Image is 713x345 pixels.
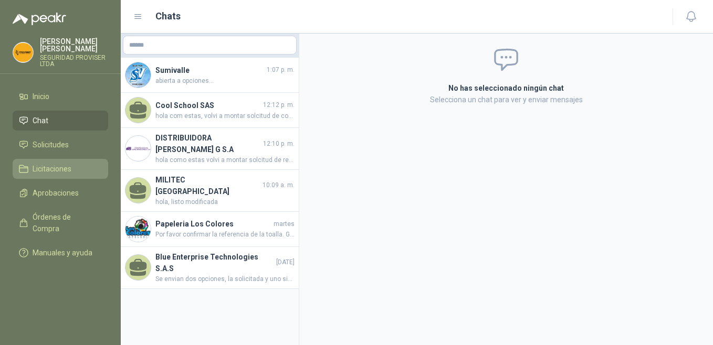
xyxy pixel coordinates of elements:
[155,100,261,111] h4: Cool School SAS
[155,174,260,197] h4: MILITEC [GEOGRAPHIC_DATA]
[155,218,271,230] h4: Papeleria Los Colores
[13,13,66,25] img: Logo peakr
[121,58,299,93] a: Company LogoSumivalle1:07 p. m.abierta a opciones...
[323,94,689,105] p: Selecciona un chat para ver y enviar mensajes
[33,139,69,150] span: Solicitudes
[121,170,299,212] a: MILITEC [GEOGRAPHIC_DATA]10:09 a. m.hola, listo modificada
[33,91,49,102] span: Inicio
[155,111,295,121] span: hola com estas, volvi a montar solcitud de cotizacion de los botones para vcelular por favor tu a...
[13,183,108,203] a: Aprobaciones
[121,247,299,289] a: Blue Enterprise Technologies S.A.S[DATE]Se envian dos opciones, la solicitada y uno similar de me...
[125,136,151,161] img: Company Logo
[13,207,108,239] a: Órdenes de Compra
[33,247,92,258] span: Manuales y ayuda
[155,155,295,165] span: hola como estas volvi a montar solcitud de recotizacion por la monyas de nuevo para el papel de m...
[155,9,181,24] h1: Chats
[274,219,295,229] span: martes
[121,128,299,170] a: Company LogoDISTRIBUIDORA [PERSON_NAME] G S.A12:10 p. m.hola como estas volvi a montar solcitud d...
[33,211,98,234] span: Órdenes de Compra
[33,115,48,126] span: Chat
[121,93,299,128] a: Cool School SAS12:12 p. m.hola com estas, volvi a montar solcitud de cotizacion de los botones pa...
[263,139,295,149] span: 12:10 p. m.
[155,274,295,284] span: Se envian dos opciones, la solicitada y uno similar de mejores caracteristicas marca Motorola. Am...
[155,197,295,207] span: hola, listo modificada
[323,82,689,94] h2: No has seleccionado ningún chat
[263,180,295,190] span: 10:09 a. m.
[121,212,299,247] a: Company LogoPapeleria Los ColoresmartesPor favor confirmar la referencia de la toalla. Gracias
[40,38,108,52] p: [PERSON_NAME] [PERSON_NAME]
[125,62,151,88] img: Company Logo
[125,217,151,242] img: Company Logo
[40,55,108,67] p: SEGURIDAD PROVISER LTDA
[155,230,295,240] span: Por favor confirmar la referencia de la toalla. Gracias
[13,87,108,106] a: Inicio
[276,257,295,267] span: [DATE]
[13,243,108,263] a: Manuales y ayuda
[33,163,71,175] span: Licitaciones
[13,42,33,62] img: Company Logo
[155,76,295,86] span: abierta a opciones...
[155,64,265,76] h4: Sumivalle
[155,251,274,274] h4: Blue Enterprise Technologies S.A.S
[263,100,295,110] span: 12:12 p. m.
[267,65,295,75] span: 1:07 p. m.
[13,159,108,179] a: Licitaciones
[13,135,108,155] a: Solicitudes
[33,187,79,199] span: Aprobaciones
[155,132,261,155] h4: DISTRIBUIDORA [PERSON_NAME] G S.A
[13,111,108,131] a: Chat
